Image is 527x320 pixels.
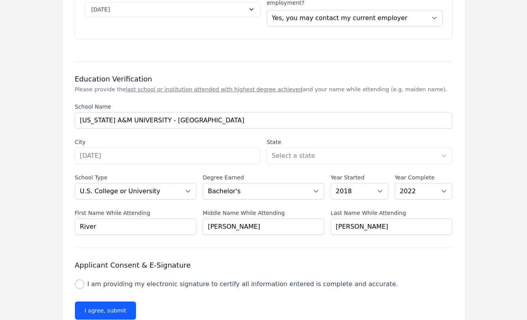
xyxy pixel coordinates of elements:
[331,174,388,181] label: Year Started
[395,174,452,181] label: Year Complete
[75,174,197,181] label: School Type
[75,138,261,146] label: City
[126,86,302,92] u: last school or institution attended with highest degree achieved
[75,302,136,320] button: I agree, submit
[75,112,453,129] input: Search by a school name
[203,174,324,181] label: Degree Earned
[75,86,447,92] span: Please provide the and your name while attending (e.g. maiden name).
[75,103,453,111] label: School Name
[75,74,453,84] h3: Education Verification
[331,209,453,217] label: Last Name While Attending
[88,279,398,289] label: I am providing my electronic signature to certify all information entered is complete and accurate.
[85,2,261,17] button: [DATE]
[203,209,324,217] label: Middle Name While Attending
[266,138,452,146] label: State
[75,261,453,270] h3: Applicant Consent & E-Signature
[91,6,110,13] span: [DATE]
[75,209,197,217] label: First Name While Attending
